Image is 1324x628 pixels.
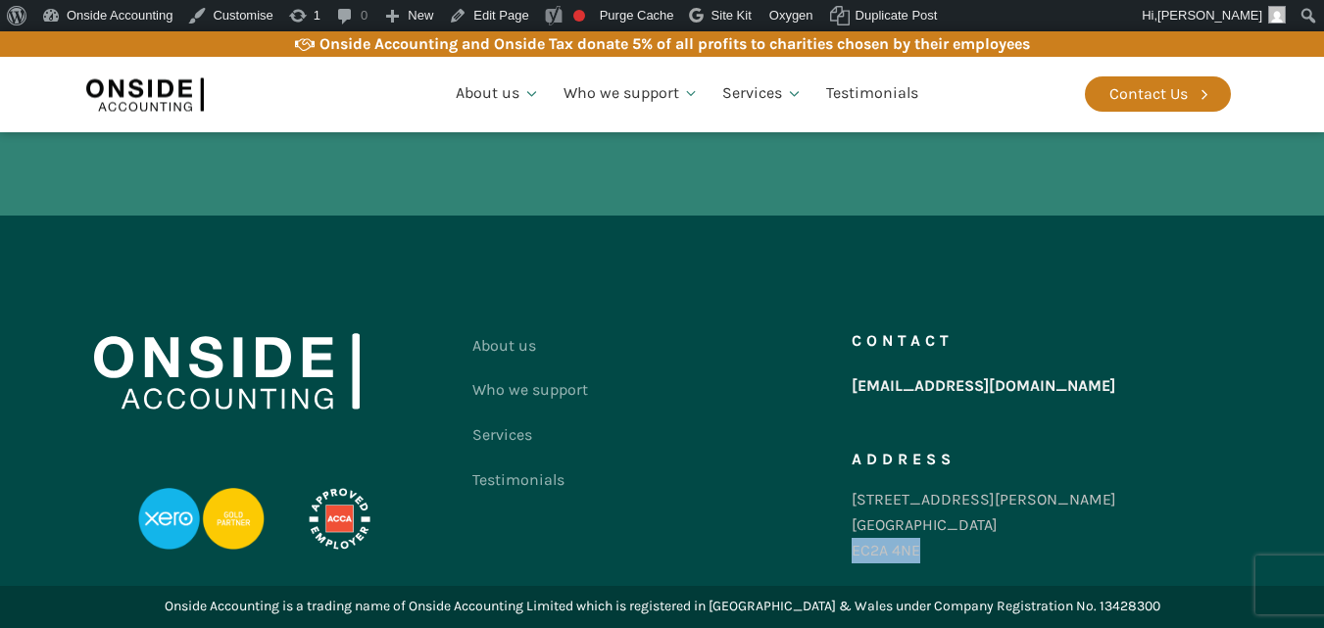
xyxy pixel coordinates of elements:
a: Services [472,412,588,458]
a: About us [444,61,552,127]
div: Focus keyphrase not set [573,10,585,22]
div: Onside Accounting is a trading name of Onside Accounting Limited which is registered in [GEOGRAPH... [165,596,1160,617]
a: Who we support [472,367,588,412]
img: Onside Accounting [94,333,360,410]
a: Who we support [552,61,711,127]
a: Testimonials [814,61,930,127]
a: Testimonials [472,458,588,503]
h5: Contact [852,333,954,349]
a: Services [711,61,814,127]
a: Contact Us [1085,76,1231,112]
span: Site Kit [711,8,752,23]
h5: Address [852,452,956,467]
img: Onside Accounting [86,72,204,117]
a: About us [472,323,588,368]
a: [EMAIL_ADDRESS][DOMAIN_NAME] [852,368,1115,404]
div: Onside Accounting and Onside Tax donate 5% of all profits to charities chosen by their employees [319,31,1030,57]
span: [PERSON_NAME] [1157,8,1262,23]
img: APPROVED-EMPLOYER-PROFESSIONAL-DEVELOPMENT-REVERSED_LOGO [284,488,394,551]
div: Contact Us [1109,81,1188,107]
div: [STREET_ADDRESS][PERSON_NAME] [GEOGRAPHIC_DATA] EC2A 4NE [852,487,1116,562]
